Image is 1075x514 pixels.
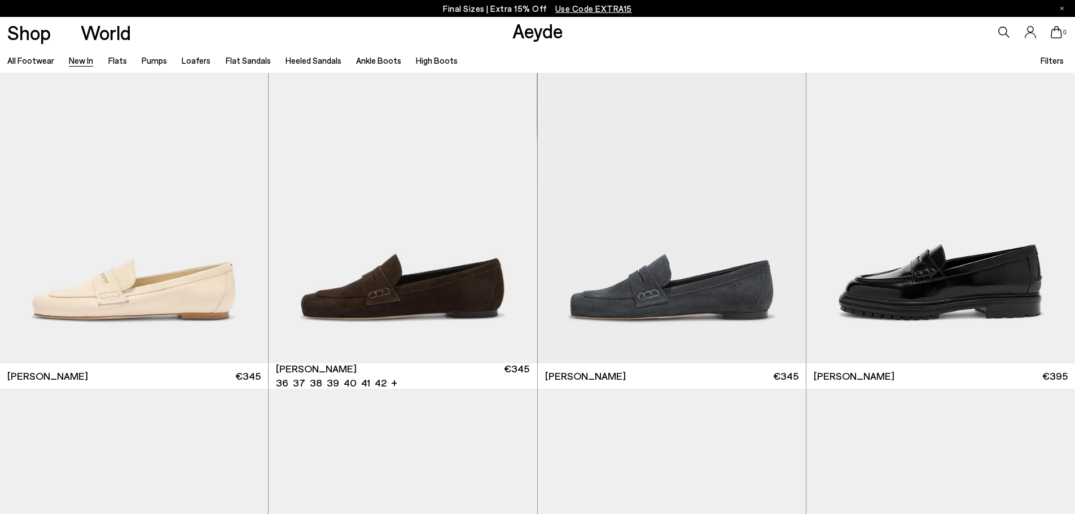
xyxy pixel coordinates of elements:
li: 38 [310,376,322,390]
a: Aeyde [512,19,563,42]
a: Shop [7,23,51,42]
img: Lana Suede Loafers [538,27,806,363]
div: 2 / 6 [537,27,805,363]
span: €345 [773,369,798,383]
a: [PERSON_NAME] €345 [538,363,806,389]
li: 36 [276,376,288,390]
a: [PERSON_NAME] 36 37 38 39 40 41 42 + €345 [269,363,537,389]
li: 39 [327,376,339,390]
span: Navigate to /collections/ss25-final-sizes [555,3,632,14]
img: Leon Loafers [806,27,1075,363]
a: Flats [108,55,127,65]
li: 37 [293,376,305,390]
a: Heeled Sandals [286,55,341,65]
a: 0 [1051,26,1062,38]
a: 6 / 6 1 / 6 2 / 6 3 / 6 4 / 6 5 / 6 6 / 6 1 / 6 Next slide Previous slide [269,27,537,363]
ul: variant [276,376,383,390]
span: €345 [235,369,261,383]
span: Filters [1041,55,1064,65]
a: World [81,23,131,42]
a: All Footwear [7,55,54,65]
a: Flat Sandals [226,55,271,65]
a: New In [69,55,93,65]
li: 42 [375,376,387,390]
span: €345 [504,362,529,390]
span: [PERSON_NAME] [814,369,894,383]
span: 0 [1062,29,1068,36]
a: Loafers [182,55,210,65]
a: Ankle Boots [356,55,401,65]
li: 40 [344,376,357,390]
li: + [391,375,397,390]
a: Pumps [142,55,167,65]
div: 1 / 6 [269,27,537,363]
a: High Boots [416,55,458,65]
span: [PERSON_NAME] [545,369,626,383]
p: Final Sizes | Extra 15% Off [443,2,632,16]
li: 41 [361,376,370,390]
span: €395 [1042,369,1068,383]
span: [PERSON_NAME] [7,369,88,383]
img: Lana Suede Loafers [269,27,537,363]
a: [PERSON_NAME] €395 [806,363,1075,389]
span: [PERSON_NAME] [276,362,357,376]
img: Lana Suede Loafers [537,27,805,363]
